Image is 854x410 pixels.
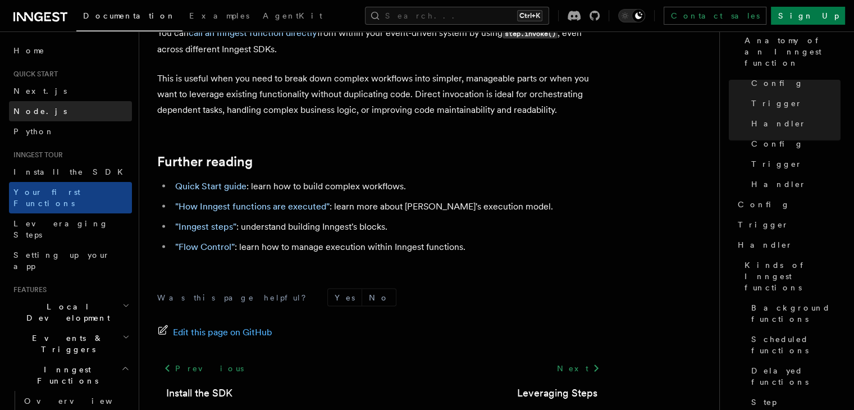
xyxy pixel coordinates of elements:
[9,297,132,328] button: Local Development
[9,151,63,160] span: Inngest tour
[751,179,806,190] span: Handler
[189,28,317,38] a: call an Inngest function directly
[751,302,841,325] span: Background functions
[157,325,272,340] a: Edit this page on GitHub
[618,9,645,22] button: Toggle dark mode
[83,11,176,20] span: Documentation
[9,101,132,121] a: Node.js
[664,7,766,25] a: Contact sales
[166,385,232,401] a: Install the SDK
[9,364,121,386] span: Inngest Functions
[13,219,108,239] span: Leveraging Steps
[13,127,54,136] span: Python
[747,134,841,154] a: Config
[751,78,803,89] span: Config
[9,162,132,182] a: Install the SDK
[157,71,606,118] p: This is useful when you need to break down complex workflows into simpler, manageable parts or wh...
[362,289,396,306] button: No
[328,289,362,306] button: Yes
[745,35,841,69] span: Anatomy of an Inngest function
[9,301,122,324] span: Local Development
[256,3,329,30] a: AgentKit
[13,188,80,208] span: Your first Functions
[747,113,841,134] a: Handler
[9,70,58,79] span: Quick start
[9,332,122,355] span: Events & Triggers
[9,359,132,391] button: Inngest Functions
[172,179,606,194] li: : learn how to build complex workflows.
[13,167,130,176] span: Install the SDK
[172,239,606,255] li: : learn how to manage execution within Inngest functions.
[157,292,314,303] p: Was this page helpful?
[175,201,330,212] a: "How Inngest functions are executed"
[9,40,132,61] a: Home
[175,221,236,232] a: "Inngest steps"
[517,10,542,21] kbd: Ctrl+K
[172,199,606,215] li: : learn more about [PERSON_NAME]'s execution model.
[13,45,45,56] span: Home
[175,242,235,252] a: "Flow Control"
[9,121,132,142] a: Python
[365,7,549,25] button: Search...Ctrl+K
[747,174,841,194] a: Handler
[747,73,841,93] a: Config
[747,329,841,361] a: Scheduled functions
[738,239,793,250] span: Handler
[9,245,132,276] a: Setting up your app
[738,199,790,210] span: Config
[189,11,249,20] span: Examples
[550,358,606,379] a: Next
[172,219,606,235] li: : understand building Inngest's blocks.
[157,154,253,170] a: Further reading
[751,365,841,388] span: Delayed functions
[24,397,140,406] span: Overview
[733,215,841,235] a: Trigger
[771,7,845,25] a: Sign Up
[13,86,67,95] span: Next.js
[182,3,256,30] a: Examples
[173,325,272,340] span: Edit this page on GitHub
[9,285,47,294] span: Features
[9,81,132,101] a: Next.js
[9,182,132,213] a: Your first Functions
[751,138,803,149] span: Config
[157,25,606,57] p: You can from within your event-driven system by using , even across different Inngest SDKs.
[13,250,110,271] span: Setting up your app
[751,118,806,129] span: Handler
[9,328,132,359] button: Events & Triggers
[517,385,597,401] a: Leveraging Steps
[9,213,132,245] a: Leveraging Steps
[175,181,246,192] a: Quick Start guide
[751,158,802,170] span: Trigger
[733,235,841,255] a: Handler
[751,334,841,356] span: Scheduled functions
[76,3,182,31] a: Documentation
[13,107,67,116] span: Node.js
[733,194,841,215] a: Config
[747,361,841,392] a: Delayed functions
[157,358,250,379] a: Previous
[740,255,841,298] a: Kinds of Inngest functions
[263,11,322,20] span: AgentKit
[747,298,841,329] a: Background functions
[747,154,841,174] a: Trigger
[738,219,789,230] span: Trigger
[740,30,841,73] a: Anatomy of an Inngest function
[747,93,841,113] a: Trigger
[751,98,802,109] span: Trigger
[745,259,841,293] span: Kinds of Inngest functions
[503,29,558,39] code: step.invoke()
